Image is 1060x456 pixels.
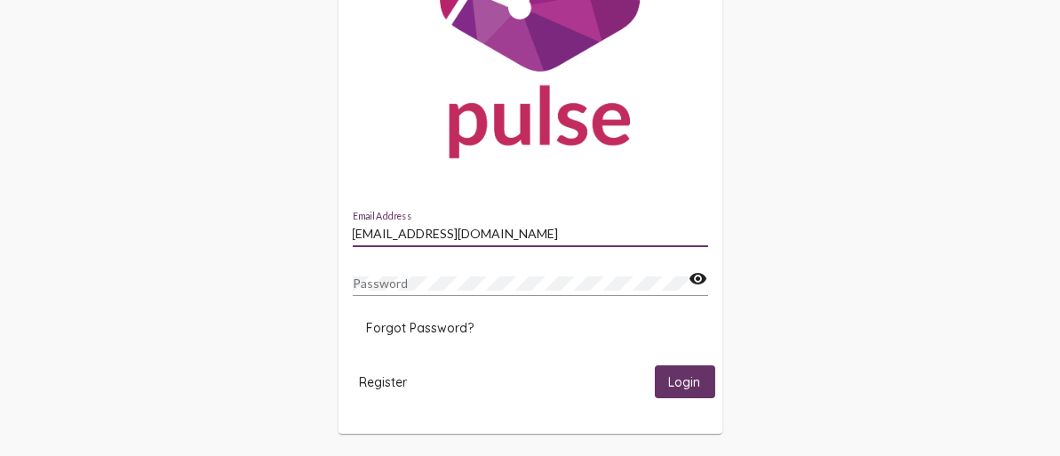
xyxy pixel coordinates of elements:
button: Login [655,365,715,398]
button: Forgot Password? [353,312,489,344]
span: Login [669,374,701,390]
button: Register [346,365,422,398]
span: Register [360,374,408,390]
span: Forgot Password? [367,320,474,336]
mat-icon: visibility [689,268,708,290]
